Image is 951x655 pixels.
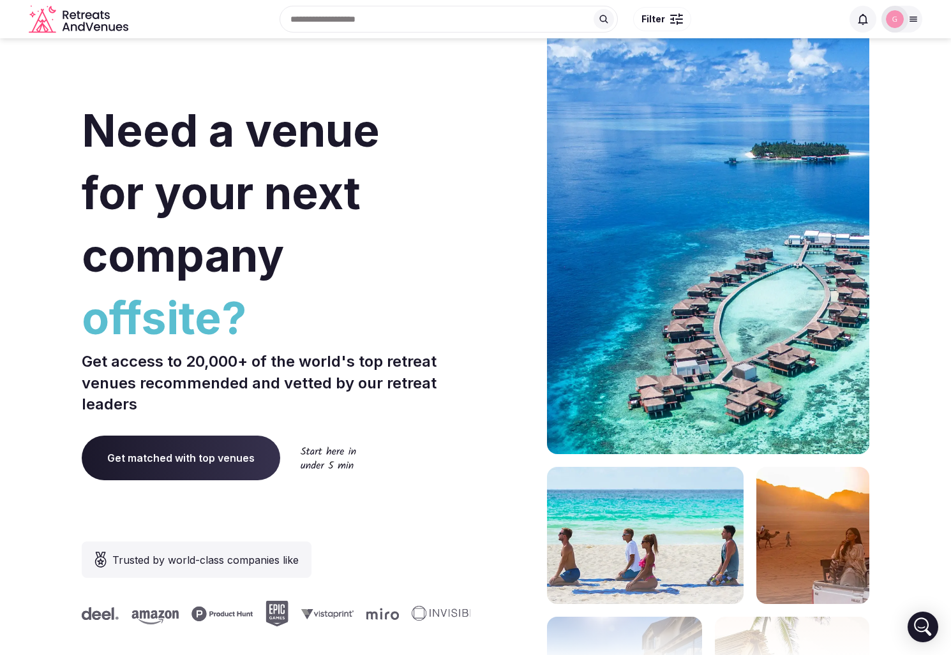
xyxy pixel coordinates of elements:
[210,601,233,626] svg: Epic Games company logo
[82,103,380,283] span: Need a venue for your next company
[82,436,280,480] a: Get matched with top venues
[356,606,426,621] svg: Invisible company logo
[886,10,904,28] img: Glen Hayes
[29,5,131,34] a: Visit the homepage
[301,446,356,469] img: Start here in under 5 min
[908,612,938,642] div: Open Intercom Messenger
[246,608,298,619] svg: Vistaprint company logo
[29,5,131,34] svg: Retreats and Venues company logo
[547,467,744,604] img: yoga on tropical beach
[641,13,665,26] span: Filter
[82,287,470,350] span: offsite?
[633,7,691,31] button: Filter
[311,608,343,620] svg: Miro company logo
[82,351,470,415] p: Get access to 20,000+ of the world's top retreat venues recommended and vetted by our retreat lea...
[756,467,869,604] img: woman sitting in back of truck with camels
[112,552,299,568] span: Trusted by world-class companies like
